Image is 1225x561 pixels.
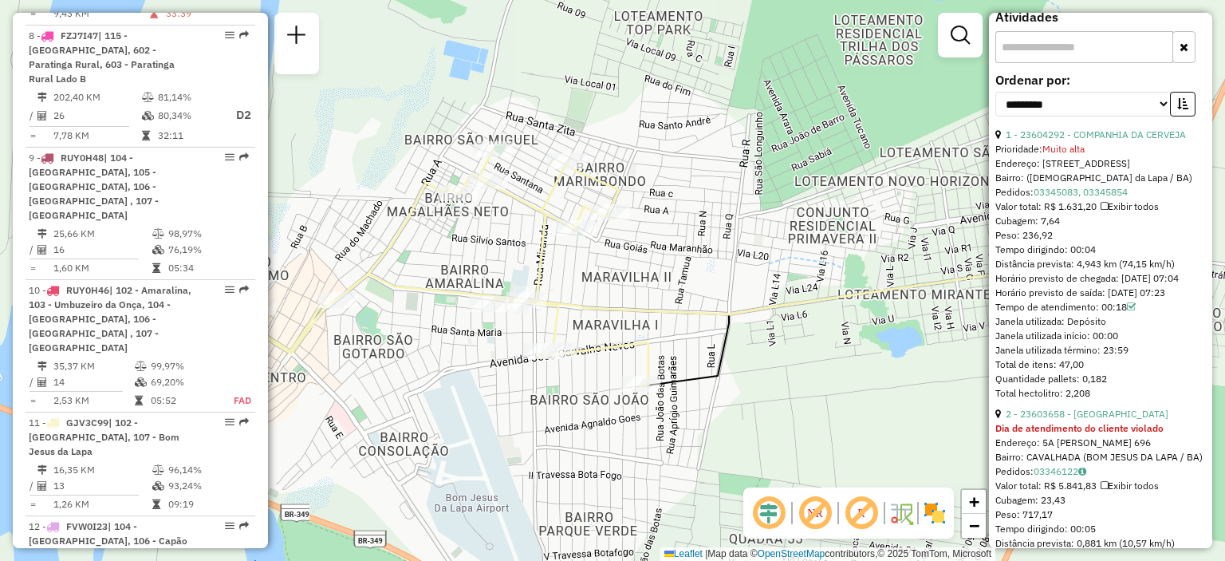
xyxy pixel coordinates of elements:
[969,492,979,512] span: +
[1101,480,1159,492] span: Exibir todos
[1034,186,1128,198] a: 03345083, 03345854
[29,105,37,125] td: /
[225,30,234,40] em: Opções
[152,465,164,475] i: % de utilização do peso
[995,229,1053,241] span: Peso: 236,92
[995,215,1060,227] span: Cubagem: 7,64
[37,229,47,239] i: Distância Total
[167,242,248,258] td: 76,19%
[995,436,1206,450] div: Endereço: 5A [PERSON_NAME] 696
[1006,408,1168,420] a: 2 - 23603658 - [GEOGRAPHIC_DATA]
[157,89,221,105] td: 81,14%
[66,520,108,532] span: FVW0I23
[1006,128,1186,140] a: 1 - 23604292 - COMPANHIA DA CERVEJA
[29,152,159,221] span: | 104 - [GEOGRAPHIC_DATA], 105 - [GEOGRAPHIC_DATA], 106 - [GEOGRAPHIC_DATA] , 107 - [GEOGRAPHIC_D...
[29,260,37,276] td: =
[29,152,159,221] span: 9 -
[995,422,1164,434] strong: Dia de atendimento do cliente violado
[758,548,825,559] a: OpenStreetMap
[29,284,191,354] span: | 102 - Amaralina, 103 - Umbuzeiro da Onça, 104 - [GEOGRAPHIC_DATA], 106 - [GEOGRAPHIC_DATA] , 10...
[995,450,1206,464] div: Bairro: CAVALHADA (BOM JESUS DA LAPA / BA)
[29,242,37,258] td: /
[995,386,1206,401] div: Total hectolitro: 2,208
[664,548,703,559] a: Leaflet
[995,286,1206,300] div: Horário previsto de saída: [DATE] 07:23
[995,10,1206,25] h4: Atividades
[995,358,1206,372] div: Total de itens: 47,00
[995,142,1206,156] div: Prioridade:
[995,536,1206,551] div: Distância prevista: 0,881 km (10,57 km/h)
[1078,467,1086,476] i: Observações
[29,30,175,85] span: | 115 - [GEOGRAPHIC_DATA], 602 - Paratinga Rural, 603 - Paratinga Rural Lado B
[922,500,947,526] img: Exibir/Ocultar setores
[29,478,37,494] td: /
[995,185,1206,200] div: Pedidos:
[995,479,1206,493] div: Valor total: R$ 5.841,83
[750,494,788,532] span: Ocultar deslocamento
[53,260,152,276] td: 1,60 KM
[796,494,834,532] span: Exibir NR
[944,19,976,51] a: Exibir filtros
[995,300,1206,314] div: Tempo de atendimento: 00:18
[29,6,37,22] td: =
[53,496,152,512] td: 1,26 KM
[142,131,150,140] i: Tempo total em rota
[152,481,164,491] i: % de utilização da cubagem
[142,111,154,120] i: % de utilização da cubagem
[660,547,995,561] div: Map data © contributors,© 2025 TomTom, Microsoft
[962,514,986,538] a: Zoom out
[995,522,1206,536] div: Tempo dirigindo: 00:05
[66,284,109,296] span: RUY0H46
[29,417,179,457] span: | 102 - [GEOGRAPHIC_DATA], 107 - Bom Jesus da Lapa
[281,19,313,55] a: Nova sessão e pesquisa
[239,30,249,40] em: Rota exportada
[53,226,152,242] td: 25,66 KM
[842,494,880,532] span: Exibir rótulo
[37,465,47,475] i: Distância Total
[167,478,248,494] td: 93,24%
[150,9,158,18] i: Tempo total em rota
[37,93,47,102] i: Distância Total
[995,508,1053,520] span: Peso: 717,17
[29,374,37,390] td: /
[223,106,251,124] p: D2
[152,229,164,239] i: % de utilização do peso
[969,516,979,535] span: −
[995,464,1206,479] div: Pedidos:
[157,128,221,144] td: 32:11
[150,358,216,374] td: 99,97%
[225,285,234,294] em: Opções
[53,6,149,22] td: 9,43 KM
[53,358,134,374] td: 35,37 KM
[1127,301,1136,313] a: Com service time
[53,242,152,258] td: 16
[1034,465,1086,477] a: 03346122
[995,314,1206,329] div: Janela utilizada: Depósito
[53,462,152,478] td: 16,35 KM
[225,521,234,531] em: Opções
[37,111,47,120] i: Total de Atividades
[29,496,37,512] td: =
[1170,92,1195,117] button: Ordem crescente
[225,417,234,427] em: Opções
[53,89,141,105] td: 202,40 KM
[225,152,234,162] em: Opções
[29,128,37,144] td: =
[239,152,249,162] em: Rota exportada
[962,490,986,514] a: Zoom in
[995,171,1206,185] div: Bairro: ([DEMOGRAPHIC_DATA] da Lapa / BA)
[157,105,221,125] td: 80,34%
[29,284,191,354] span: 10 -
[53,393,134,409] td: 2,53 KM
[142,93,154,102] i: % de utilização do peso
[167,462,248,478] td: 96,14%
[53,105,141,125] td: 26
[995,257,1206,271] div: Distância prevista: 4,943 km (74,15 km/h)
[150,393,216,409] td: 05:52
[29,30,175,85] span: 8 -
[167,496,248,512] td: 09:19
[61,30,98,41] span: FZJ7I47
[995,200,1206,214] div: Valor total: R$ 1.631,20
[152,263,160,273] i: Tempo total em rota
[37,377,47,387] i: Total de Atividades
